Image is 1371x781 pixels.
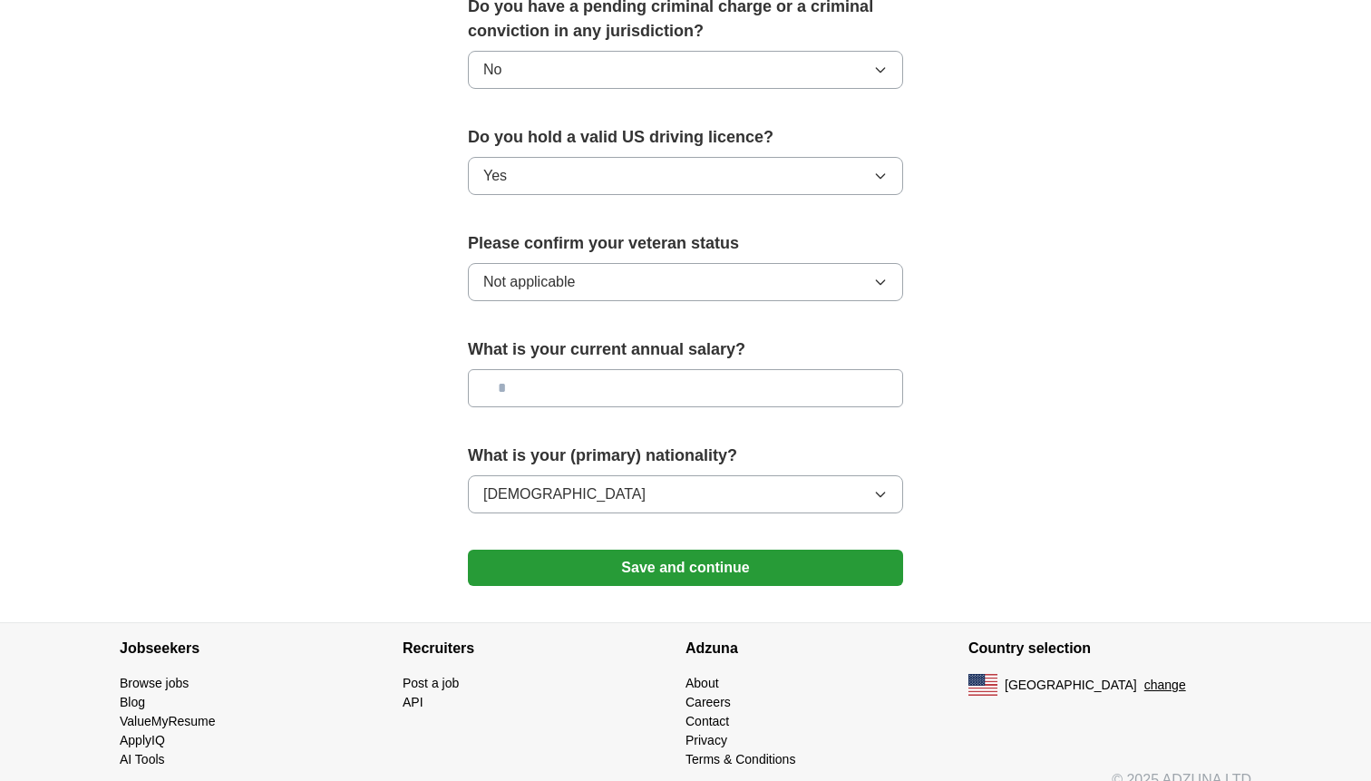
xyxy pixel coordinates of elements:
[968,623,1251,674] h4: Country selection
[468,51,903,89] button: No
[403,676,459,690] a: Post a job
[468,475,903,513] button: [DEMOGRAPHIC_DATA]
[483,59,501,81] span: No
[120,695,145,709] a: Blog
[968,674,997,696] img: US flag
[1144,676,1186,695] button: change
[468,263,903,301] button: Not applicable
[468,157,903,195] button: Yes
[120,752,165,766] a: AI Tools
[685,676,719,690] a: About
[483,271,575,293] span: Not applicable
[120,676,189,690] a: Browse jobs
[483,483,646,505] span: [DEMOGRAPHIC_DATA]
[468,337,903,362] label: What is your current annual salary?
[483,165,507,187] span: Yes
[468,550,903,586] button: Save and continue
[468,125,903,150] label: Do you hold a valid US driving licence?
[468,231,903,256] label: Please confirm your veteran status
[120,714,216,728] a: ValueMyResume
[1005,676,1137,695] span: [GEOGRAPHIC_DATA]
[120,733,165,747] a: ApplyIQ
[685,714,729,728] a: Contact
[685,695,731,709] a: Careers
[685,733,727,747] a: Privacy
[403,695,423,709] a: API
[685,752,795,766] a: Terms & Conditions
[468,444,903,468] label: What is your (primary) nationality?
